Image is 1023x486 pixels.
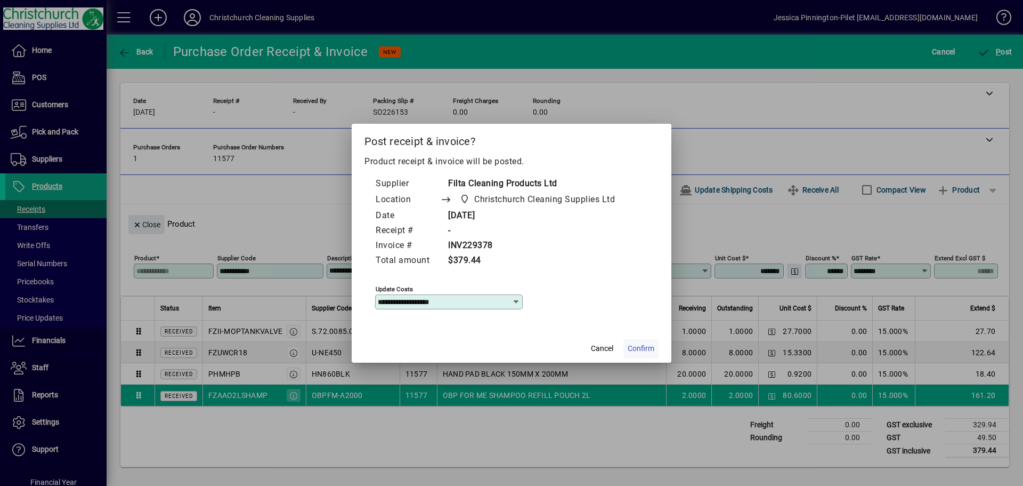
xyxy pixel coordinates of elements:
h2: Post receipt & invoice? [352,124,671,155]
td: Receipt # [375,224,440,238]
span: Confirm [628,343,654,354]
td: [DATE] [440,209,635,224]
button: Confirm [623,339,659,358]
td: - [440,224,635,238]
td: $379.44 [440,253,635,268]
span: Cancel [591,343,613,354]
mat-label: Update costs [376,285,413,292]
td: Invoice # [375,238,440,253]
td: INV229378 [440,238,635,253]
span: Christchurch Cleaning Supplies Ltd [474,193,615,206]
td: Location [375,192,440,209]
span: Christchurch Cleaning Supplies Ltd [457,192,619,207]
td: Total amount [375,253,440,268]
td: Date [375,209,440,224]
td: Supplier [375,177,440,192]
button: Cancel [585,339,619,358]
td: Filta Cleaning Products Ltd [440,177,635,192]
p: Product receipt & invoice will be posted. [364,155,659,168]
